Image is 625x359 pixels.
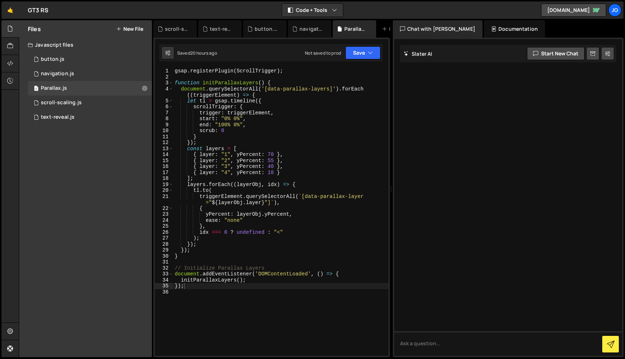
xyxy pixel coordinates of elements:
[299,25,323,33] div: navigation.js
[155,164,173,170] div: 16
[155,86,173,98] div: 4
[155,170,173,176] div: 17
[28,6,48,14] div: GT3 RS
[41,85,67,92] div: Parallax.js
[484,20,545,38] div: Documentation
[155,98,173,104] div: 5
[155,259,173,265] div: 31
[282,4,343,17] button: Code + Tools
[155,194,173,206] div: 21
[28,96,152,110] div: 16836/46051.js
[155,211,173,217] div: 23
[155,122,173,128] div: 9
[41,56,64,63] div: button.js
[155,104,173,110] div: 6
[190,50,217,56] div: 20 hours ago
[155,187,173,194] div: 20
[155,265,173,271] div: 32
[210,25,233,33] div: text-reveal.js
[155,247,173,253] div: 29
[608,4,621,17] a: Jo
[28,25,41,33] h2: Files
[155,140,173,146] div: 12
[305,50,341,56] div: Not saved to prod
[28,67,152,81] div: 16836/46023.js
[1,1,19,19] a: 🤙
[344,25,367,33] div: Parallax.js
[155,182,173,188] div: 19
[155,68,173,74] div: 1
[155,235,173,241] div: 27
[116,26,143,32] button: New File
[41,71,74,77] div: navigation.js
[19,38,152,52] div: Javascript files
[155,158,173,164] div: 15
[177,50,217,56] div: Saved
[404,50,433,57] h2: Slater AI
[155,217,173,224] div: 24
[155,289,173,295] div: 36
[155,176,173,182] div: 18
[345,46,380,59] button: Save
[541,4,606,17] a: [DOMAIN_NAME]
[34,86,38,92] span: 1
[393,20,482,38] div: Chat with [PERSON_NAME]
[155,283,173,289] div: 35
[28,52,152,67] div: 16836/46035.js
[155,241,173,248] div: 28
[155,223,173,229] div: 25
[155,128,173,134] div: 10
[155,110,173,116] div: 7
[41,100,82,106] div: scroll-scaling.js
[155,277,173,283] div: 34
[155,134,173,140] div: 11
[155,206,173,212] div: 22
[155,146,173,152] div: 13
[155,80,173,86] div: 3
[28,110,152,124] div: 16836/46036.js
[155,229,173,236] div: 26
[155,152,173,158] div: 14
[155,271,173,277] div: 33
[165,25,188,33] div: scroll-scaling.js
[155,74,173,80] div: 2
[527,47,584,60] button: Start new chat
[155,116,173,122] div: 8
[28,81,152,96] div: 16836/46021.js
[255,25,278,33] div: button.js
[41,114,75,121] div: text-reveal.js
[155,253,173,259] div: 30
[382,25,412,33] div: New File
